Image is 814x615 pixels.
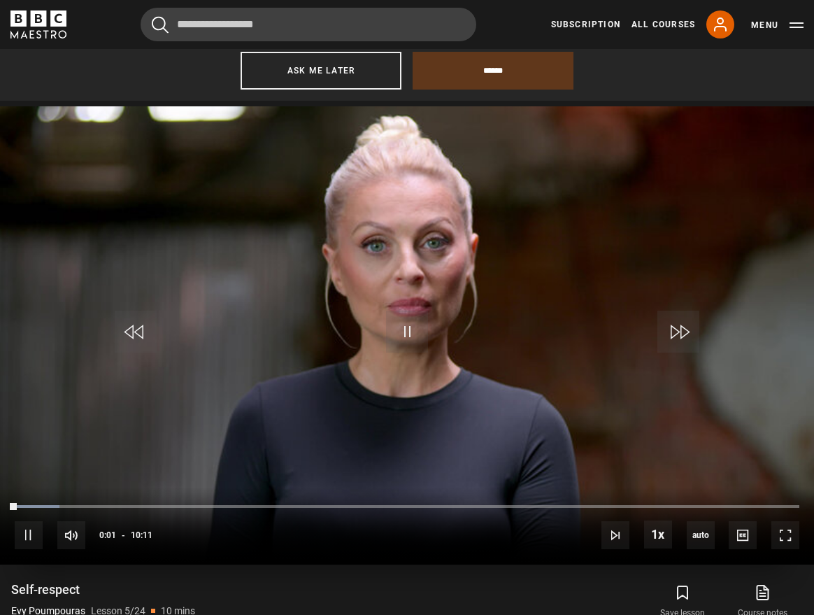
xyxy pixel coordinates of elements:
[771,521,799,549] button: Fullscreen
[141,8,476,41] input: Search
[551,18,620,31] a: Subscription
[15,521,43,549] button: Pause
[11,581,195,598] h1: Self-respect
[241,52,401,90] button: Ask me later
[687,521,715,549] span: auto
[687,521,715,549] div: Current quality: 720p
[152,16,169,34] button: Submit the search query
[122,530,125,540] span: -
[131,523,152,548] span: 10:11
[751,18,804,32] button: Toggle navigation
[631,18,695,31] a: All Courses
[99,523,116,548] span: 0:01
[729,521,757,549] button: Captions
[10,10,66,38] svg: BBC Maestro
[644,521,672,549] button: Playback Rate
[601,521,629,549] button: Next Lesson
[57,521,85,549] button: Mute
[15,505,799,508] div: Progress Bar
